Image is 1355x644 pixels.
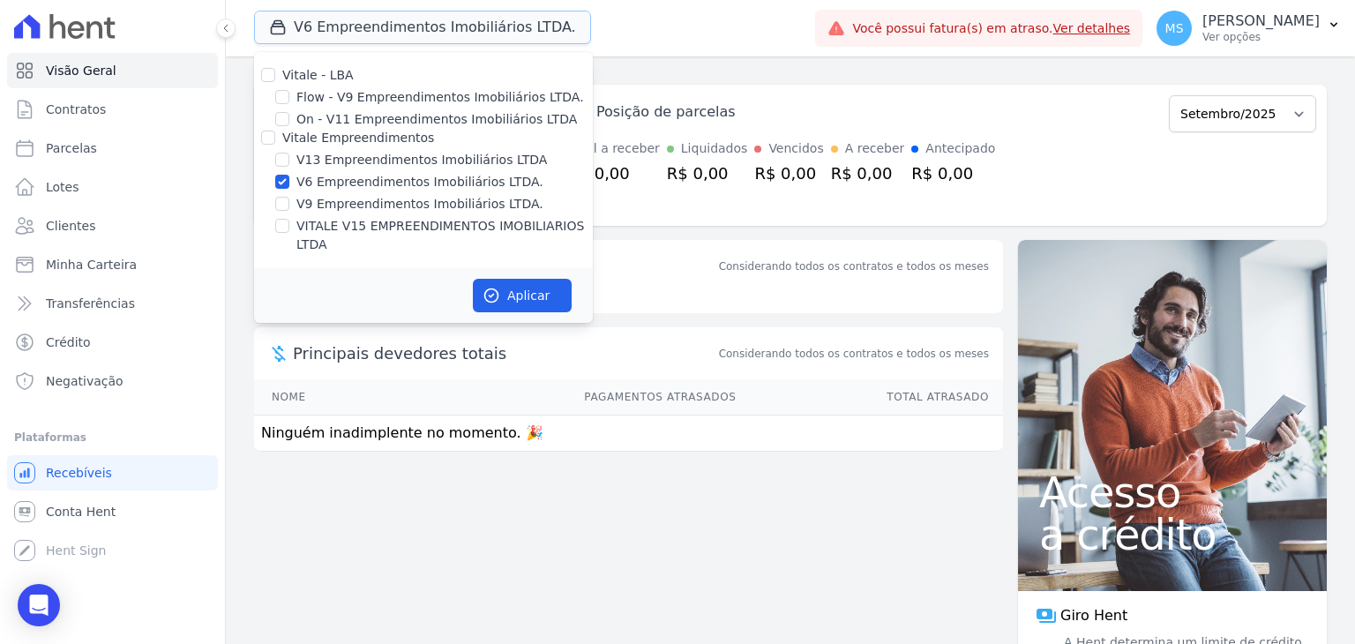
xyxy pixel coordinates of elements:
[681,139,748,158] div: Liquidados
[667,161,748,185] div: R$ 0,00
[1060,605,1127,626] span: Giro Hent
[737,379,1003,416] th: Total Atrasado
[719,258,989,274] div: Considerando todos os contratos e todos os meses
[296,88,584,107] label: Flow - V9 Empreendimentos Imobiliários LTDA.
[46,256,137,273] span: Minha Carteira
[46,333,91,351] span: Crédito
[282,131,434,145] label: Vitale Empreendimentos
[7,494,218,529] a: Conta Hent
[7,53,218,88] a: Visão Geral
[7,325,218,360] a: Crédito
[925,139,995,158] div: Antecipado
[46,503,116,520] span: Conta Hent
[46,295,135,312] span: Transferências
[254,379,388,416] th: Nome
[568,139,660,158] div: Total a receber
[754,161,823,185] div: R$ 0,00
[254,416,1003,452] td: Ninguém inadimplente no momento. 🎉
[293,341,715,365] span: Principais devedores totais
[7,247,218,282] a: Minha Carteira
[911,161,995,185] div: R$ 0,00
[473,279,572,312] button: Aplicar
[568,161,660,185] div: R$ 0,00
[596,101,736,123] div: Posição de parcelas
[296,173,543,191] label: V6 Empreendimentos Imobiliários LTDA.
[46,217,95,235] span: Clientes
[7,92,218,127] a: Contratos
[7,169,218,205] a: Lotes
[7,363,218,399] a: Negativação
[7,208,218,243] a: Clientes
[254,278,1003,313] p: Sem saldo devedor no momento. 🎉
[1053,21,1131,35] a: Ver detalhes
[852,19,1130,38] span: Você possui fatura(s) em atraso.
[1142,4,1355,53] button: MS [PERSON_NAME] Ver opções
[845,139,905,158] div: A receber
[46,101,106,118] span: Contratos
[296,217,593,254] label: VITALE V15 EMPREENDIMENTOS IMOBILIARIOS LTDA
[7,131,218,166] a: Parcelas
[296,195,543,213] label: V9 Empreendimentos Imobiliários LTDA.
[46,372,124,390] span: Negativação
[7,455,218,490] a: Recebíveis
[831,161,905,185] div: R$ 0,00
[14,427,211,448] div: Plataformas
[768,139,823,158] div: Vencidos
[46,178,79,196] span: Lotes
[388,379,737,416] th: Pagamentos Atrasados
[296,110,577,129] label: On - V11 Empreendimentos Imobiliários LTDA
[719,346,989,362] span: Considerando todos os contratos e todos os meses
[7,286,218,321] a: Transferências
[296,151,547,169] label: V13 Empreendimentos Imobiliários LTDA
[1039,513,1306,556] span: a crédito
[46,464,112,482] span: Recebíveis
[1202,12,1320,30] p: [PERSON_NAME]
[46,139,97,157] span: Parcelas
[254,11,591,44] button: V6 Empreendimentos Imobiliários LTDA.
[1202,30,1320,44] p: Ver opções
[1039,471,1306,513] span: Acesso
[46,62,116,79] span: Visão Geral
[18,584,60,626] div: Open Intercom Messenger
[1165,22,1184,34] span: MS
[282,68,354,82] label: Vitale - LBA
